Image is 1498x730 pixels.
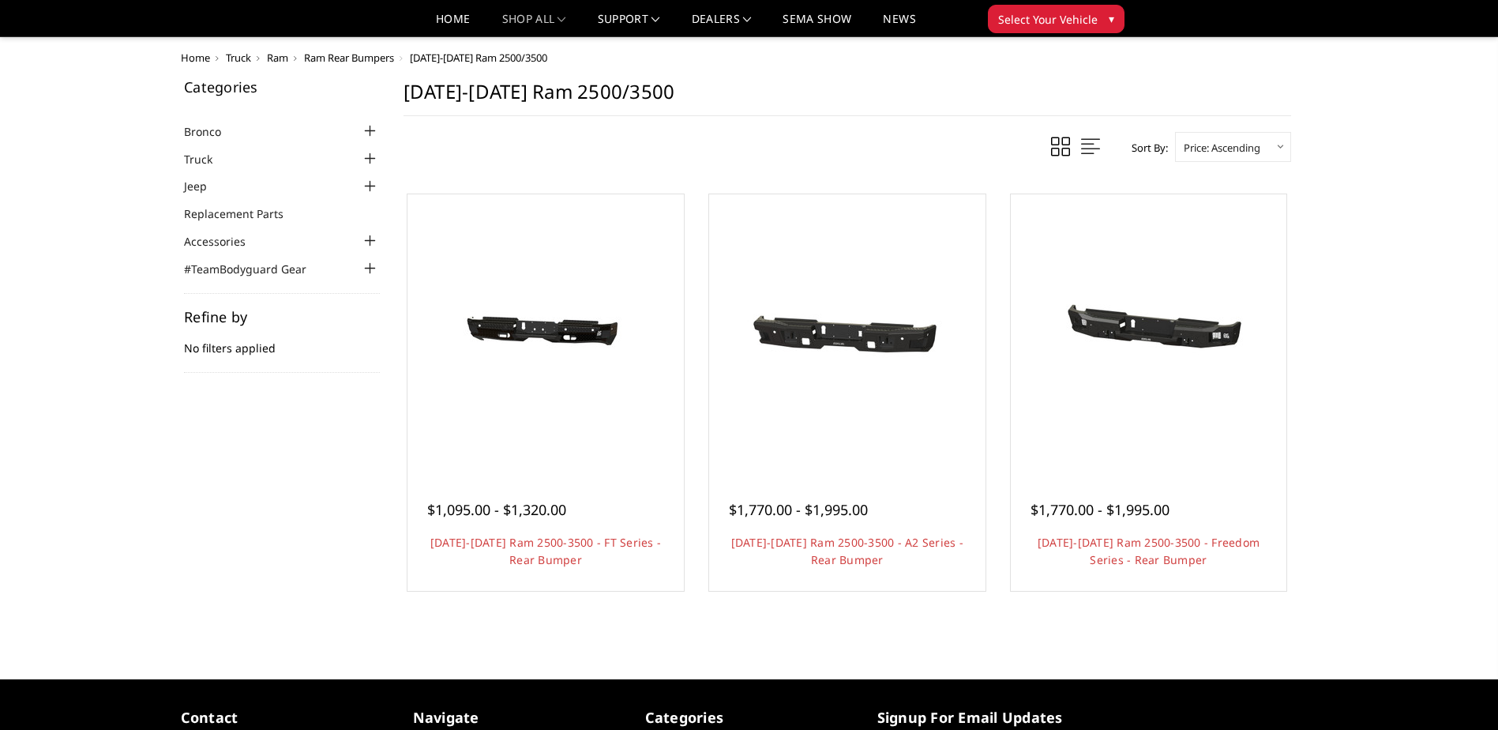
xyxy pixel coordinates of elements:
[598,13,660,36] a: Support
[436,13,470,36] a: Home
[226,51,251,65] a: Truck
[692,13,752,36] a: Dealers
[184,310,380,324] h5: Refine by
[427,500,566,519] span: $1,095.00 - $1,320.00
[184,80,380,94] h5: Categories
[184,261,326,277] a: #TeamBodyguard Gear
[184,205,303,222] a: Replacement Parts
[783,13,851,36] a: SEMA Show
[181,51,210,65] a: Home
[411,198,680,467] a: 2019-2025 Ram 2500-3500 - FT Series - Rear Bumper 2019-2025 Ram 2500-3500 - FT Series - Rear Bumper
[304,51,394,65] a: Ram Rear Bumpers
[267,51,288,65] a: Ram
[729,500,868,519] span: $1,770.00 - $1,995.00
[404,80,1291,116] h1: [DATE]-[DATE] Ram 2500/3500
[184,123,241,140] a: Bronco
[731,535,963,567] a: [DATE]-[DATE] Ram 2500-3500 - A2 Series - Rear Bumper
[998,11,1098,28] span: Select Your Vehicle
[184,151,232,167] a: Truck
[1015,198,1283,467] a: 2019-2025 Ram 2500-3500 - Freedom Series - Rear Bumper 2019-2025 Ram 2500-3500 - Freedom Series -...
[413,707,621,728] h5: Navigate
[181,707,389,728] h5: contact
[713,198,982,467] a: 2019-2025 Ram 2500-3500 - A2 Series - Rear Bumper 2019-2025 Ram 2500-3500 - A2 Series - Rear Bumper
[184,233,265,250] a: Accessories
[1123,136,1168,160] label: Sort By:
[410,51,547,65] span: [DATE]-[DATE] Ram 2500/3500
[721,276,974,389] img: 2019-2025 Ram 2500-3500 - A2 Series - Rear Bumper
[184,178,227,194] a: Jeep
[988,5,1124,33] button: Select Your Vehicle
[430,535,661,567] a: [DATE]-[DATE] Ram 2500-3500 - FT Series - Rear Bumper
[645,707,854,728] h5: Categories
[883,13,915,36] a: News
[502,13,566,36] a: shop all
[1109,10,1114,27] span: ▾
[1031,500,1169,519] span: $1,770.00 - $1,995.00
[184,310,380,373] div: No filters applied
[1038,535,1260,567] a: [DATE]-[DATE] Ram 2500-3500 - Freedom Series - Rear Bumper
[877,707,1086,728] h5: signup for email updates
